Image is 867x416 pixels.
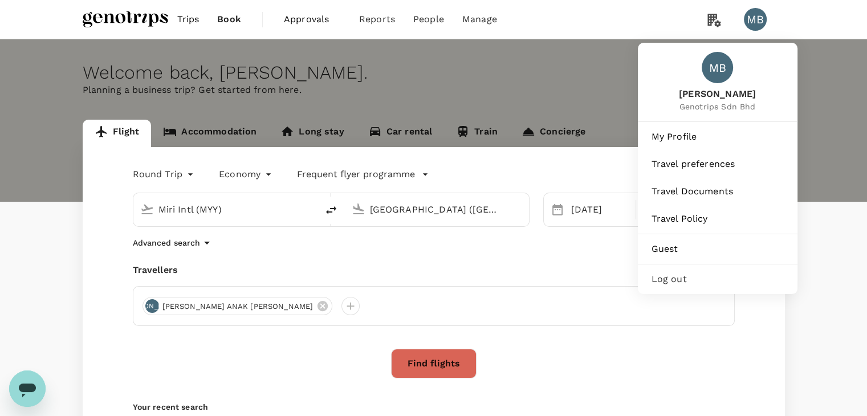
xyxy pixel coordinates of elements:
[462,13,497,26] span: Manage
[356,120,445,147] a: Car rental
[133,401,735,413] p: Your recent search
[310,208,312,210] button: Open
[268,120,356,147] a: Long stay
[297,168,429,181] button: Frequent flyer programme
[642,236,793,262] a: Guest
[679,101,756,112] span: Genotrips Sdn Bhd
[652,242,784,256] span: Guest
[642,267,793,292] div: Log out
[642,152,793,177] a: Travel preferences
[133,236,214,250] button: Advanced search
[521,208,523,210] button: Open
[143,297,333,315] div: [PERSON_NAME][PERSON_NAME] ANAK [PERSON_NAME]
[133,237,200,248] p: Advanced search
[652,185,784,198] span: Travel Documents
[510,120,597,147] a: Concierge
[297,168,415,181] p: Frequent flyer programme
[679,88,756,101] span: [PERSON_NAME]
[133,263,735,277] div: Travellers
[9,370,46,407] iframe: Button to launch messaging window
[413,13,444,26] span: People
[652,212,784,226] span: Travel Policy
[156,301,320,312] span: [PERSON_NAME] ANAK [PERSON_NAME]
[642,206,793,231] a: Travel Policy
[652,272,784,286] span: Log out
[145,299,159,313] div: [PERSON_NAME]
[702,52,733,83] div: MB
[642,179,793,204] a: Travel Documents
[652,130,784,144] span: My Profile
[83,83,785,97] p: Planning a business trip? Get started from here.
[284,13,341,26] span: Approvals
[83,7,168,32] img: Genotrips - ALL
[318,197,345,224] button: delete
[219,165,274,183] div: Economy
[744,8,767,31] div: MB
[83,120,152,147] a: Flight
[151,120,268,147] a: Accommodation
[83,62,785,83] div: Welcome back , [PERSON_NAME] .
[359,13,395,26] span: Reports
[652,157,784,171] span: Travel preferences
[177,13,200,26] span: Trips
[217,13,241,26] span: Book
[133,165,197,183] div: Round Trip
[370,201,505,218] input: Going to
[391,349,477,378] button: Find flights
[642,124,793,149] a: My Profile
[158,201,294,218] input: Depart from
[444,120,510,147] a: Train
[567,198,633,221] div: [DATE]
